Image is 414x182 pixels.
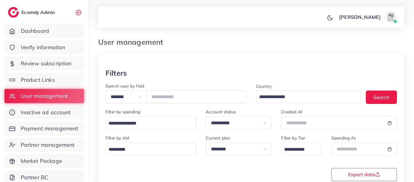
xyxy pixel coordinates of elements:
[21,60,72,67] span: Review subscription
[281,109,302,115] label: Created At
[256,91,361,103] div: Search for option
[5,57,84,70] a: Review subscription
[21,27,49,35] span: Dashboard
[105,135,129,141] label: Filter by AM
[331,168,397,181] button: Export data
[106,145,188,154] input: Search for option
[385,11,397,23] img: avatar
[5,122,84,136] a: Payment management
[281,135,305,141] label: Filter by Tier
[98,38,168,46] h3: User management
[105,69,127,77] h3: Filters
[21,76,55,84] span: Product Links
[21,108,71,116] span: Inactive ad account
[21,43,65,51] span: Verify information
[5,40,84,54] a: Verify information
[8,7,19,18] img: logo
[282,145,314,154] input: Search for option
[348,172,380,177] span: Export data
[8,7,56,18] a: logoEcomdy Admin
[105,143,196,156] div: Search for option
[336,11,399,23] a: [PERSON_NAME]avatar
[5,138,84,152] a: Partner management
[331,135,356,141] label: Spending At
[21,173,48,181] span: Partner BC
[5,154,84,168] a: Market Package
[105,116,196,129] div: Search for option
[21,92,68,100] span: User management
[366,91,397,104] button: Search
[21,141,75,149] span: Partner management
[21,157,62,165] span: Market Package
[105,83,144,89] label: Search user by field
[5,89,84,103] a: User management
[206,135,230,141] label: Current plan
[106,119,188,128] input: Search for option
[5,24,84,38] a: Dashboard
[5,105,84,119] a: Inactive ad account
[206,109,236,115] label: Account status
[21,9,56,15] h2: Ecomdy Admin
[281,143,322,156] div: Search for option
[256,83,272,89] label: Country
[5,73,84,87] a: Product Links
[339,13,381,21] p: [PERSON_NAME]
[257,92,353,102] input: Search for option
[105,109,140,115] label: Filter by spending
[21,125,78,132] span: Payment management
